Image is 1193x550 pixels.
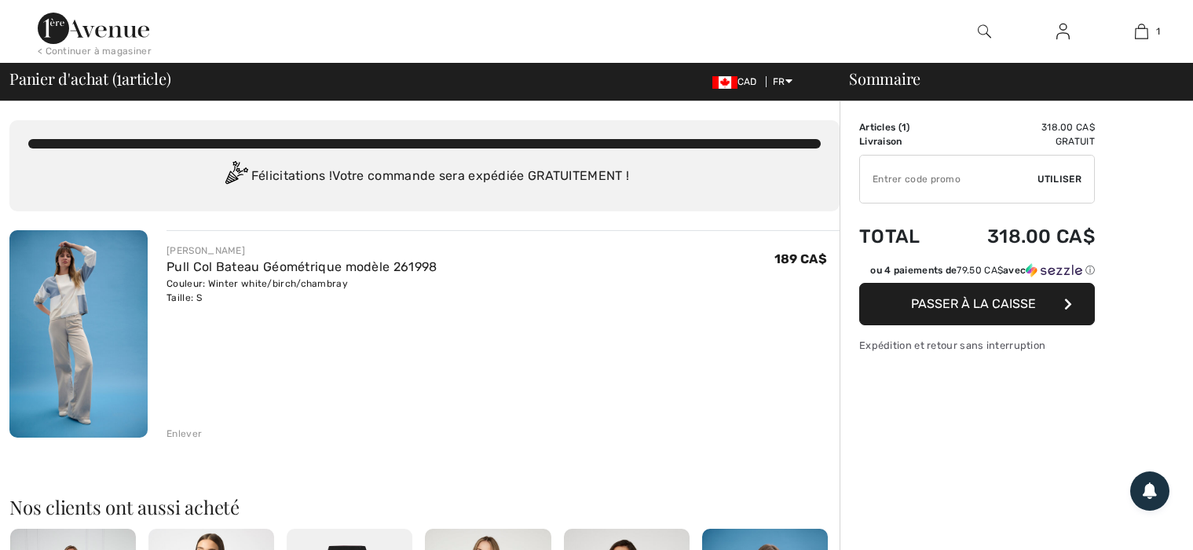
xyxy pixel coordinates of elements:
[1135,22,1148,41] img: Mon panier
[773,76,792,87] span: FR
[167,259,437,274] a: Pull Col Bateau Géométrique modèle 261998
[116,67,122,87] span: 1
[167,244,437,258] div: [PERSON_NAME]
[1156,24,1160,38] span: 1
[870,263,1095,277] div: ou 4 paiements de avec
[859,210,944,263] td: Total
[712,76,763,87] span: CAD
[167,277,437,305] div: Couleur: Winter white/birch/chambray Taille: S
[9,497,840,516] h2: Nos clients ont aussi acheté
[1103,22,1180,41] a: 1
[859,263,1095,283] div: ou 4 paiements de79.50 CA$avecSezzle Cliquez pour en savoir plus sur Sezzle
[911,296,1036,311] span: Passer à la caisse
[859,120,944,134] td: Articles ( )
[902,122,906,133] span: 1
[830,71,1184,86] div: Sommaire
[1056,22,1070,41] img: Mes infos
[1026,263,1082,277] img: Sezzle
[9,230,148,438] img: Pull Col Bateau Géométrique modèle 261998
[859,338,1095,353] div: Expédition et retour sans interruption
[944,120,1095,134] td: 318.00 CA$
[220,161,251,192] img: Congratulation2.svg
[978,22,991,41] img: recherche
[9,71,171,86] span: Panier d'achat ( article)
[860,156,1037,203] input: Code promo
[859,134,944,148] td: Livraison
[774,251,827,266] span: 189 CA$
[167,427,202,441] div: Enlever
[944,210,1095,263] td: 318.00 CA$
[38,44,152,58] div: < Continuer à magasiner
[1044,22,1082,42] a: Se connecter
[957,265,1003,276] span: 79.50 CA$
[38,13,149,44] img: 1ère Avenue
[944,134,1095,148] td: Gratuit
[859,283,1095,325] button: Passer à la caisse
[1037,172,1081,186] span: Utiliser
[28,161,821,192] div: Félicitations ! Votre commande sera expédiée GRATUITEMENT !
[712,76,737,89] img: Canadian Dollar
